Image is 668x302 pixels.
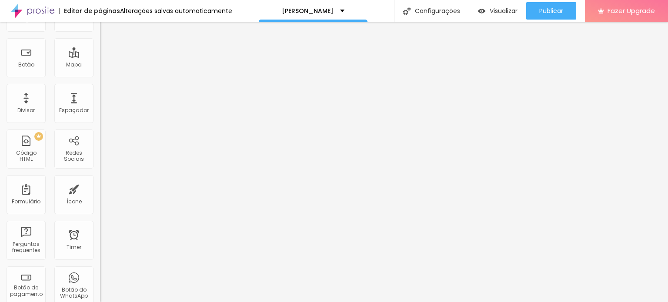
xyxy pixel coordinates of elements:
[490,7,518,14] span: Visualizar
[469,2,526,20] button: Visualizar
[17,107,35,113] div: Divisor
[18,62,34,68] div: Botão
[57,287,91,299] div: Botão do WhatsApp
[526,2,576,20] button: Publicar
[608,7,655,14] span: Fazer Upgrade
[120,8,232,14] div: Alterações salvas automaticamente
[478,7,485,15] img: view-1.svg
[9,150,43,163] div: Código HTML
[9,285,43,297] div: Botão de pagamento
[67,199,82,205] div: Ícone
[403,7,411,15] img: Icone
[12,199,40,205] div: Formulário
[59,107,89,113] div: Espaçador
[539,7,563,14] span: Publicar
[14,16,38,22] div: Imagem
[100,22,668,302] iframe: Editor
[67,244,81,250] div: Timer
[59,8,120,14] div: Editor de páginas
[66,62,82,68] div: Mapa
[66,16,82,22] div: Vídeo
[57,150,91,163] div: Redes Sociais
[9,241,43,254] div: Perguntas frequentes
[282,8,334,14] p: [PERSON_NAME]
